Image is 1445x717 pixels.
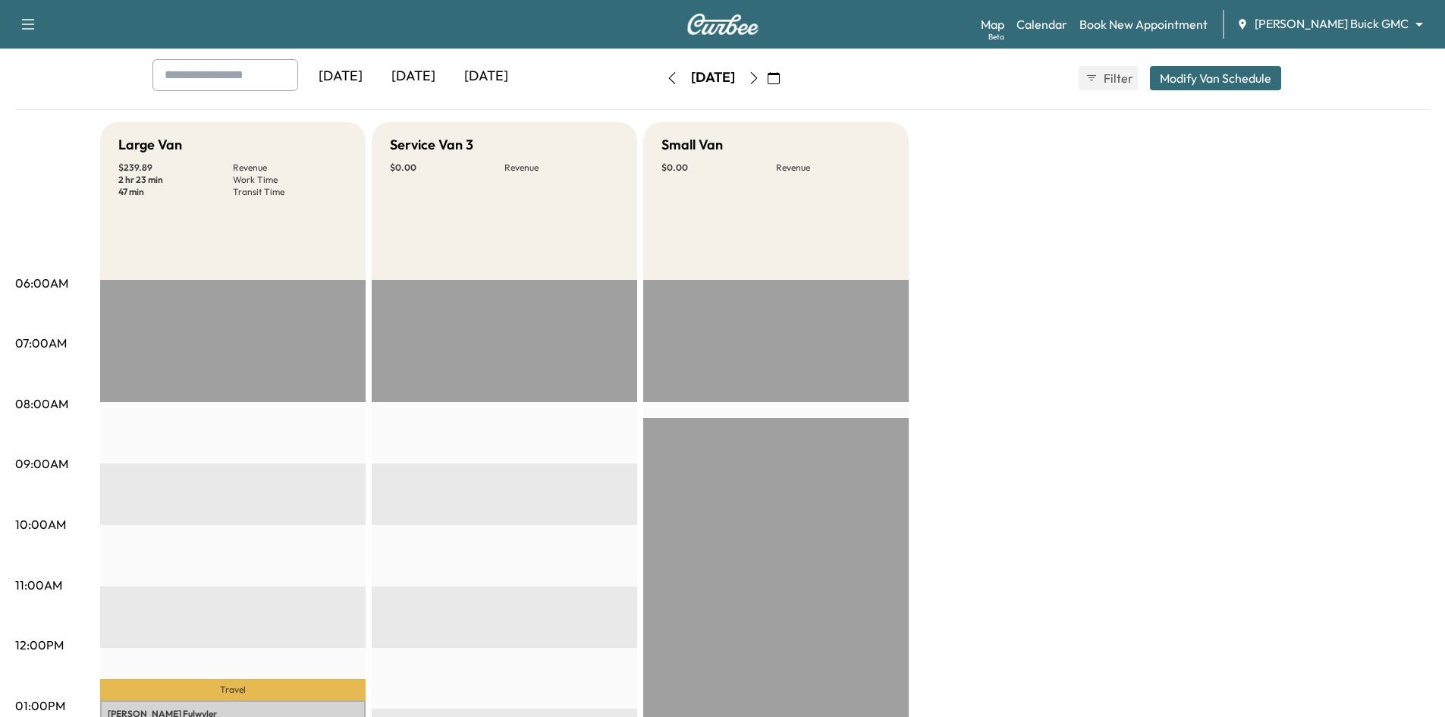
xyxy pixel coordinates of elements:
p: $ 0.00 [661,162,776,174]
a: MapBeta [981,15,1004,33]
p: Revenue [776,162,891,174]
p: 10:00AM [15,515,66,533]
a: Book New Appointment [1079,15,1208,33]
a: Calendar [1016,15,1067,33]
p: Transit Time [233,186,347,198]
p: 11:00AM [15,576,62,594]
button: Filter [1079,66,1138,90]
p: Travel [100,679,366,700]
div: [DATE] [691,68,735,87]
div: [DATE] [304,59,377,94]
span: [PERSON_NAME] Buick GMC [1255,15,1409,33]
p: 09:00AM [15,454,68,473]
p: 06:00AM [15,274,68,292]
div: Beta [988,31,1004,42]
p: 08:00AM [15,395,68,413]
h5: Small Van [661,134,723,156]
p: $ 0.00 [390,162,504,174]
span: Filter [1104,69,1131,87]
button: Modify Van Schedule [1150,66,1281,90]
h5: Large Van [118,134,182,156]
p: 12:00PM [15,636,64,654]
div: [DATE] [377,59,450,94]
p: $ 239.89 [118,162,233,174]
p: 07:00AM [15,334,67,352]
p: Revenue [233,162,347,174]
p: Revenue [504,162,619,174]
img: Curbee Logo [686,14,759,35]
p: 2 hr 23 min [118,174,233,186]
p: 47 min [118,186,233,198]
div: [DATE] [450,59,523,94]
p: 01:00PM [15,697,65,715]
p: Work Time [233,174,347,186]
h5: Service Van 3 [390,134,473,156]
